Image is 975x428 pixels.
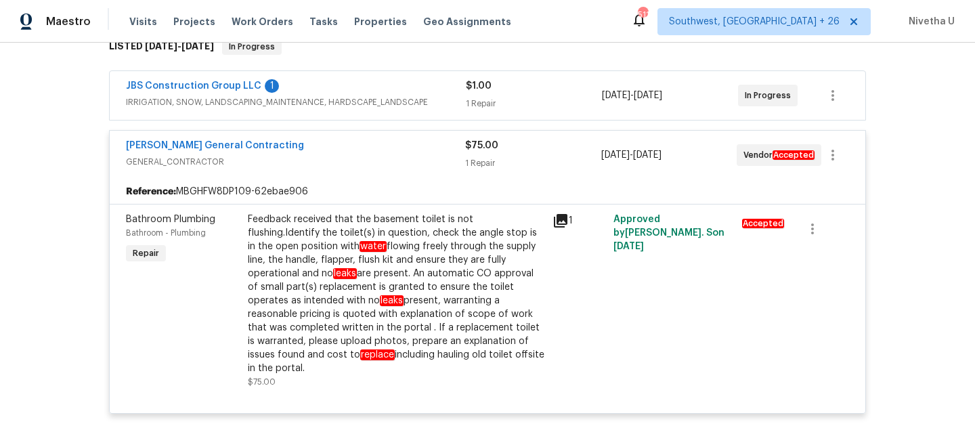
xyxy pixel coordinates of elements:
b: Reference: [126,185,176,198]
em: Accepted [773,150,815,160]
span: - [601,148,662,162]
div: 1 Repair [465,156,601,170]
div: 1 [552,213,605,229]
em: replace [360,349,395,360]
span: Tasks [309,17,338,26]
span: Maestro [46,15,91,28]
em: water [360,241,387,252]
span: In Progress [223,40,280,53]
div: 511 [638,8,647,22]
span: Repair [127,247,165,260]
a: [PERSON_NAME] General Contracting [126,141,304,150]
span: $75.00 [465,141,498,150]
span: Geo Assignments [423,15,511,28]
span: Vendor [743,148,820,162]
span: Properties [354,15,407,28]
span: Work Orders [232,15,293,28]
span: GENERAL_CONTRACTOR [126,155,465,169]
span: Projects [173,15,215,28]
span: [DATE] [634,91,662,100]
span: [DATE] [613,242,644,251]
span: Bathroom - Plumbing [126,229,206,237]
a: JBS Construction Group LLC [126,81,261,91]
span: $75.00 [248,378,276,386]
span: - [602,89,662,102]
em: Accepted [742,219,784,228]
span: [DATE] [181,41,214,51]
span: Southwest, [GEOGRAPHIC_DATA] + 26 [669,15,840,28]
div: LISTED [DATE]-[DATE]In Progress [105,25,870,68]
em: leaks [380,295,404,306]
span: [DATE] [601,150,630,160]
span: [DATE] [602,91,630,100]
span: [DATE] [145,41,177,51]
h6: LISTED [109,39,214,55]
em: leaks [333,268,357,279]
div: MBGHFW8DP109-62ebae906 [110,179,865,204]
span: $1.00 [466,81,492,91]
span: Bathroom Plumbing [126,215,215,224]
div: 1 [265,79,279,93]
span: Approved by [PERSON_NAME]. S on [613,215,724,251]
span: In Progress [745,89,796,102]
span: Visits [129,15,157,28]
span: Nivetha U [903,15,955,28]
span: [DATE] [633,150,662,160]
div: 1 Repair [466,97,602,110]
span: - [145,41,214,51]
div: Feedback received that the basement toilet is not flushing.Identify the toilet(s) in question, ch... [248,213,544,375]
span: IRRIGATION, SNOW, LANDSCAPING_MAINTENANCE, HARDSCAPE_LANDSCAPE [126,95,466,109]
